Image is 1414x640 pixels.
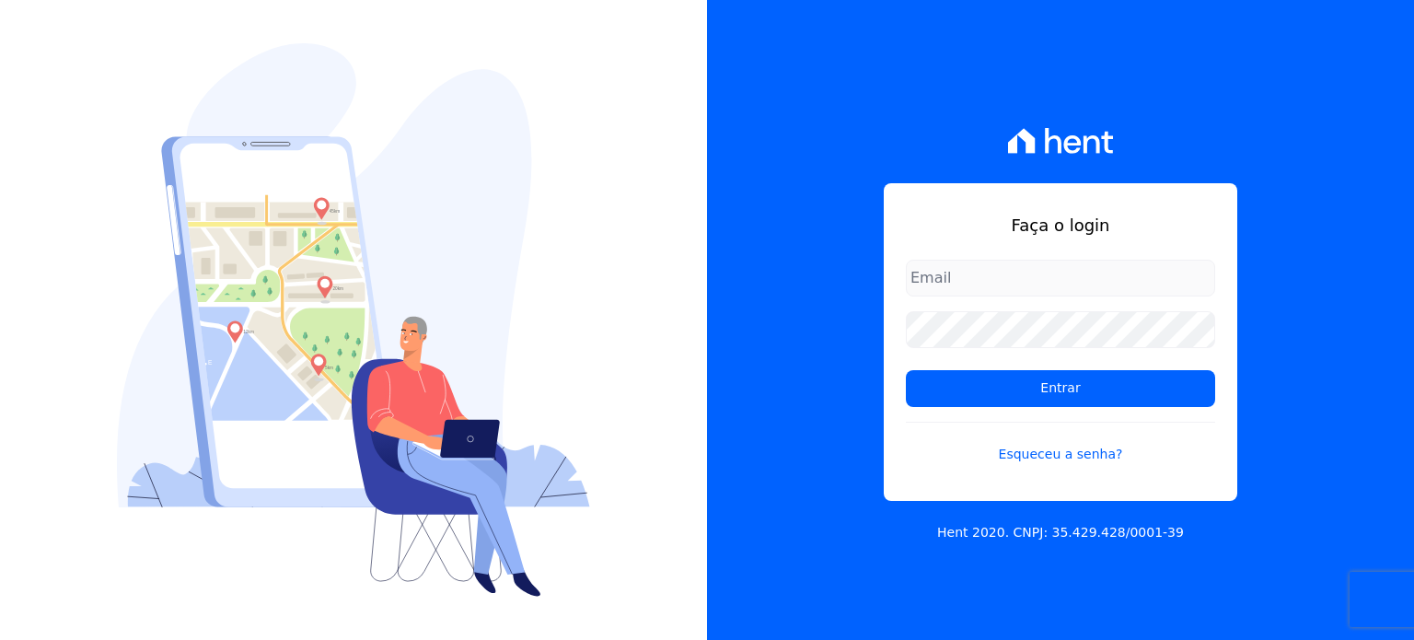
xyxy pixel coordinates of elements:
[906,422,1215,464] a: Esqueceu a senha?
[906,260,1215,297] input: Email
[937,523,1184,542] p: Hent 2020. CNPJ: 35.429.428/0001-39
[906,370,1215,407] input: Entrar
[906,213,1215,238] h1: Faça o login
[117,43,590,597] img: Login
